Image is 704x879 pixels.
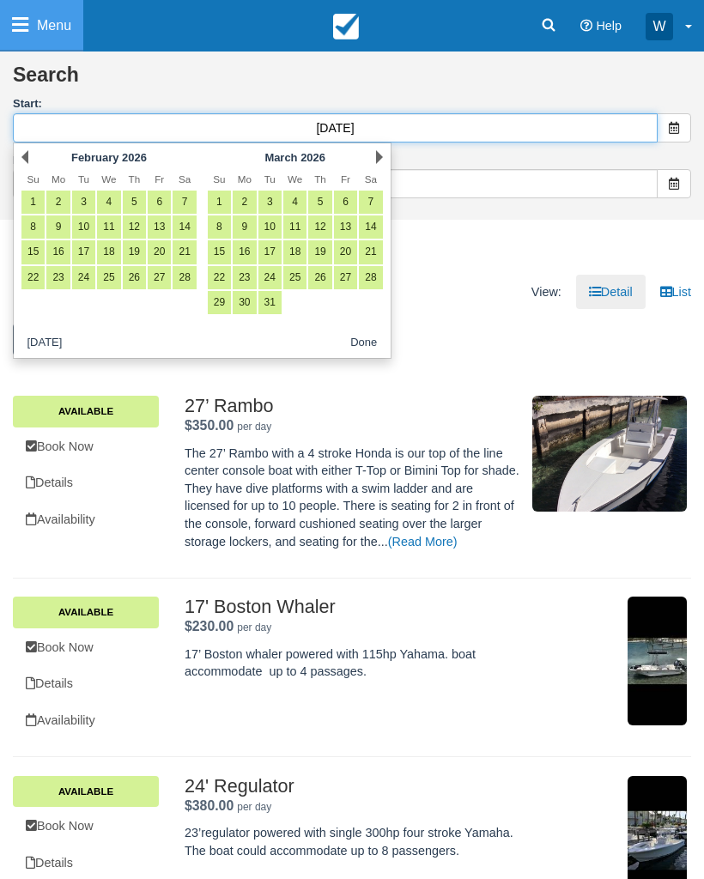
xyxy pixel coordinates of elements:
[21,266,45,289] a: 22
[314,173,326,185] span: Thursday
[519,275,574,310] li: View:
[13,703,159,738] a: Availability
[21,215,45,239] a: 8
[52,173,65,185] span: Monday
[576,275,646,310] a: Detail
[237,801,271,813] em: per day
[185,418,234,433] span: $350.00
[185,619,234,633] strong: Price: $230
[388,535,458,549] a: (Read More)
[208,191,231,214] a: 1
[208,291,231,314] a: 29
[13,630,159,665] a: Book Now
[258,291,282,314] a: 31
[258,240,282,264] a: 17
[376,150,383,164] a: Next
[72,240,95,264] a: 17
[233,191,256,214] a: 2
[283,240,306,264] a: 18
[341,173,350,185] span: Friday
[359,266,382,289] a: 28
[647,275,704,310] a: List
[628,597,687,725] img: M16-1
[13,502,159,537] a: Availability
[288,173,302,185] span: Wednesday
[97,240,120,264] a: 18
[13,64,691,96] h2: Search
[122,151,147,164] span: 2026
[101,173,116,185] span: Wednesday
[283,215,306,239] a: 11
[359,215,382,239] a: 14
[264,173,276,185] span: Tuesday
[97,191,120,214] a: 4
[233,266,256,289] a: 23
[308,266,331,289] a: 26
[359,240,382,264] a: 21
[334,215,357,239] a: 13
[27,173,39,185] span: Sunday
[46,266,70,289] a: 23
[365,173,377,185] span: Saturday
[185,597,519,617] h2: 17' Boston Whaler
[283,266,306,289] a: 25
[233,215,256,239] a: 9
[148,191,171,214] a: 6
[208,215,231,239] a: 8
[78,173,89,185] span: Tuesday
[308,240,331,264] a: 19
[13,776,159,807] a: Available
[185,798,234,813] span: $380.00
[258,191,282,214] a: 3
[123,240,146,264] a: 19
[333,14,359,39] img: checkfront-main-nav-mini-logo.png
[21,191,45,214] a: 1
[264,151,297,164] span: March
[308,215,331,239] a: 12
[334,266,357,289] a: 27
[72,191,95,214] a: 3
[21,150,28,164] a: Prev
[580,20,592,32] i: Help
[532,396,687,512] img: M3-1
[258,215,282,239] a: 10
[21,332,69,354] button: [DATE]
[72,266,95,289] a: 24
[185,619,234,633] span: $230.00
[596,19,622,33] span: Help
[21,240,45,264] a: 15
[185,776,519,797] h2: 24' Regulator
[46,215,70,239] a: 9
[208,240,231,264] a: 15
[258,266,282,289] a: 24
[173,191,196,214] a: 7
[185,646,519,681] p: 17’ Boston whaler powered with 115hp Yahama. boat accommodate up to 4 passages.
[238,173,252,185] span: Monday
[13,96,691,112] label: Start:
[185,798,234,813] strong: Price: $380
[148,240,171,264] a: 20
[97,215,120,239] a: 11
[185,418,234,433] strong: Price: $350
[334,240,357,264] a: 20
[300,151,325,164] span: 2026
[129,173,141,185] span: Thursday
[343,332,384,354] button: Done
[13,429,159,464] a: Book Now
[213,173,225,185] span: Sunday
[13,465,159,500] a: Details
[173,266,196,289] a: 28
[185,445,519,550] p: The 27’ Rambo with a 4 stroke Honda is our top of the line center console boat with either T-Top ...
[334,191,357,214] a: 6
[155,173,164,185] span: Friday
[46,191,70,214] a: 2
[185,824,519,859] p: 23’regulator powered with single 300hp four stroke Yamaha. The boat could accommodate up to 8 pas...
[97,266,120,289] a: 25
[123,266,146,289] a: 26
[148,266,171,289] a: 27
[233,291,256,314] a: 30
[283,191,306,214] a: 4
[13,396,159,427] a: Available
[237,421,271,433] em: per day
[233,240,256,264] a: 16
